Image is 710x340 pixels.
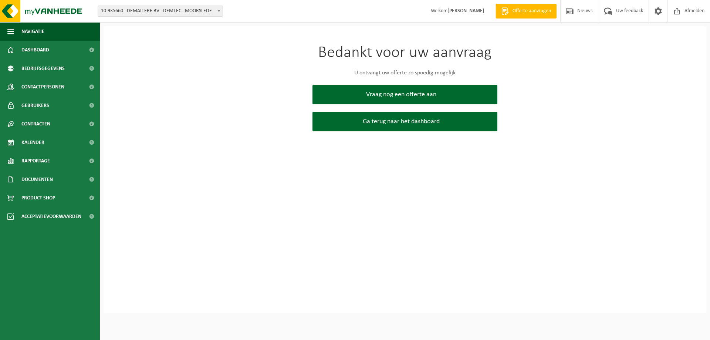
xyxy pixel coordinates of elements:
[312,68,497,77] p: U ontvangt uw offerte zo spoedig mogelijk
[366,91,436,98] span: Vraag nog een offerte aan
[21,152,50,170] span: Rapportage
[312,85,497,104] a: Vraag nog een offerte aan
[21,78,64,96] span: Contactpersonen
[447,8,484,14] strong: [PERSON_NAME]
[496,4,557,18] a: Offerte aanvragen
[363,118,440,125] span: Ga terug naar het dashboard
[21,59,65,78] span: Bedrijfsgegevens
[511,7,553,15] span: Offerte aanvragen
[312,112,497,131] a: Ga terug naar het dashboard
[21,96,49,115] span: Gebruikers
[21,41,49,59] span: Dashboard
[21,170,53,189] span: Documenten
[21,22,44,41] span: Navigatie
[312,45,497,61] h1: Bedankt voor uw aanvraag
[21,115,50,133] span: Contracten
[21,207,81,226] span: Acceptatievoorwaarden
[98,6,223,17] span: 10-935660 - DEMAITERE BV - DEMTEC - MOORSLEDE
[98,6,223,16] span: 10-935660 - DEMAITERE BV - DEMTEC - MOORSLEDE
[21,189,55,207] span: Product Shop
[21,133,44,152] span: Kalender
